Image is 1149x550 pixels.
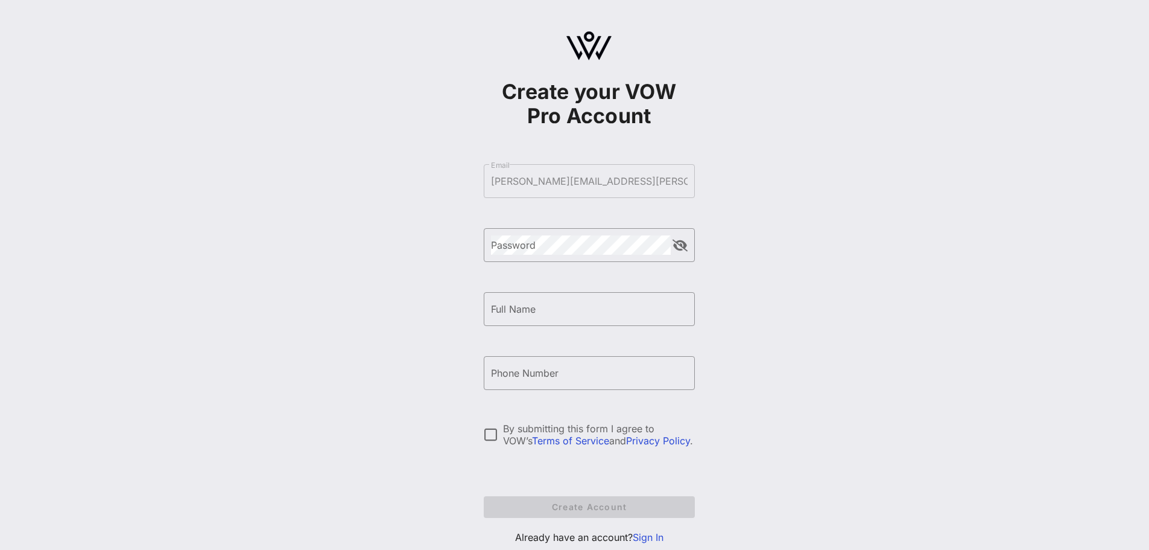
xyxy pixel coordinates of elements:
[503,423,695,447] div: By submitting this form I agree to VOW’s and .
[484,80,695,128] h1: Create your VOW Pro Account
[626,435,690,447] a: Privacy Policy
[491,161,510,170] label: Email
[566,31,612,60] img: logo.svg
[673,240,688,252] button: append icon
[532,435,609,447] a: Terms of Service
[484,530,695,545] p: Already have an account?
[633,531,663,543] a: Sign In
